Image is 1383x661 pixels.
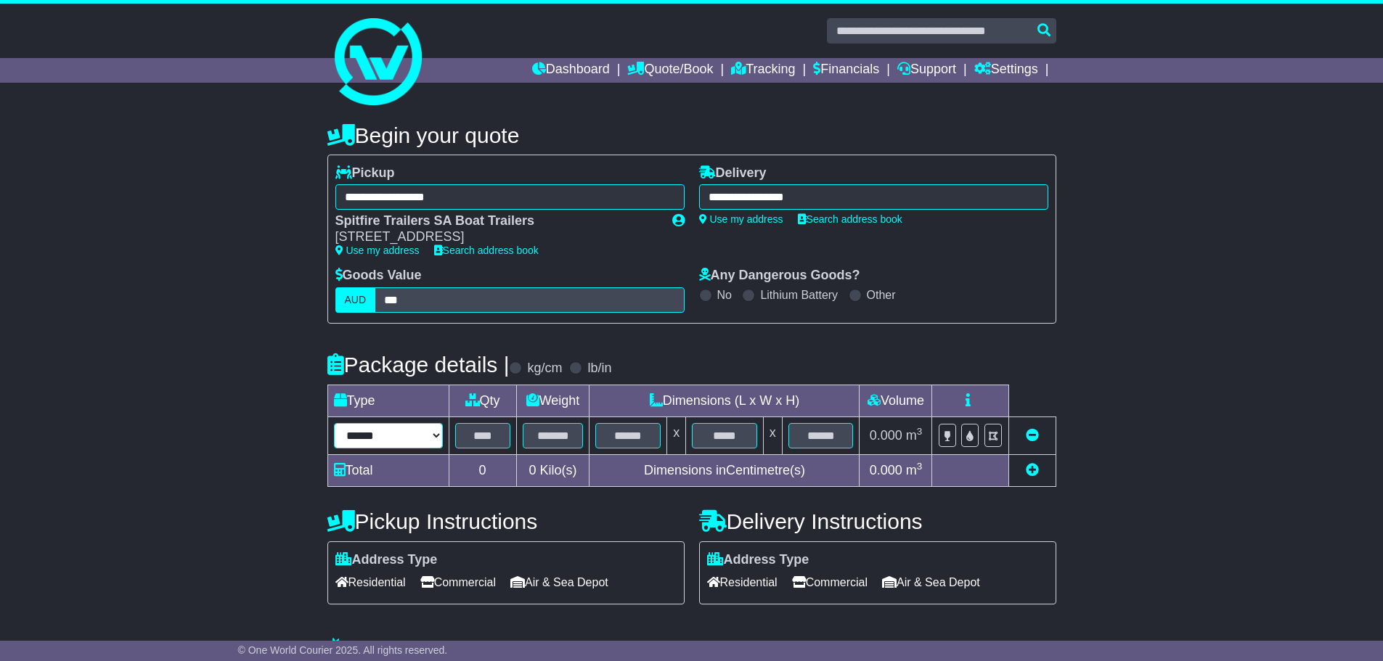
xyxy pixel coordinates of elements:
[870,428,902,443] span: 0.000
[699,165,767,181] label: Delivery
[699,213,783,225] a: Use my address
[699,509,1056,533] h4: Delivery Instructions
[867,288,896,302] label: Other
[707,571,778,594] span: Residential
[589,385,860,416] td: Dimensions (L x W x H)
[699,268,860,284] label: Any Dangerous Goods?
[527,361,562,377] label: kg/cm
[906,428,923,443] span: m
[882,571,980,594] span: Air & Sea Depot
[860,385,932,416] td: Volume
[335,229,658,245] div: [STREET_ADDRESS]
[667,416,686,454] td: x
[327,353,510,377] h4: Package details |
[731,58,795,83] a: Tracking
[335,552,438,568] label: Address Type
[434,245,539,256] a: Search address book
[420,571,496,594] span: Commercial
[813,58,879,83] a: Financials
[327,637,1056,661] h4: Warranty & Insurance
[974,58,1038,83] a: Settings
[327,385,449,416] td: Type
[587,361,611,377] label: lb/in
[516,454,589,486] td: Kilo(s)
[238,644,448,656] span: © One World Courier 2025. All rights reserved.
[760,288,838,302] label: Lithium Battery
[335,268,422,284] label: Goods Value
[327,454,449,486] td: Total
[449,454,516,486] td: 0
[1026,463,1039,477] a: Add new item
[335,245,420,256] a: Use my address
[917,426,923,437] sup: 3
[906,463,923,477] span: m
[707,552,809,568] label: Address Type
[589,454,860,486] td: Dimensions in Centimetre(s)
[792,571,868,594] span: Commercial
[449,385,516,416] td: Qty
[798,213,902,225] a: Search address book
[717,288,732,302] label: No
[510,571,608,594] span: Air & Sea Depot
[335,213,658,229] div: Spitfire Trailers SA Boat Trailers
[870,463,902,477] span: 0.000
[327,123,1056,147] h4: Begin your quote
[327,509,685,533] h4: Pickup Instructions
[917,461,923,472] sup: 3
[529,463,536,477] span: 0
[335,571,406,594] span: Residential
[627,58,713,83] a: Quote/Book
[532,58,610,83] a: Dashboard
[335,165,395,181] label: Pickup
[516,385,589,416] td: Weight
[335,287,376,313] label: AUD
[763,416,782,454] td: x
[897,58,956,83] a: Support
[1026,428,1039,443] a: Remove this item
